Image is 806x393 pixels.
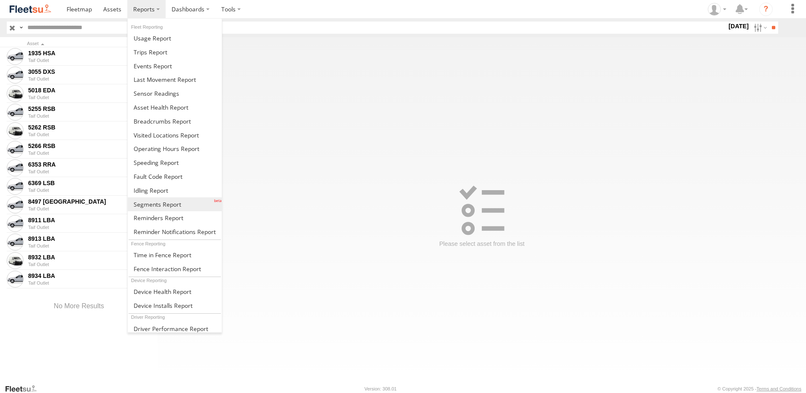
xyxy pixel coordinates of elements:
[705,3,729,16] div: Ahmad Yacoub
[7,234,24,250] span: Click to view sensor readings
[128,285,222,299] a: Device Health Report
[28,124,144,131] div: 5262 RSB - Click to view sensor readings
[128,73,222,86] a: Last Movement Report
[128,170,222,183] a: Fault Code Report
[7,48,24,65] span: Click to view sensor readings
[128,248,222,262] a: Time in Fences Report
[128,31,222,45] a: Usage Report
[28,76,150,81] div: Taif Outlet
[28,132,150,137] div: Taif Outlet
[18,22,24,34] label: Search Query
[28,198,144,205] div: 8497 USA - Click to view sensor readings
[7,196,24,213] span: Click to view sensor readings
[717,386,801,391] div: © Copyright 2025 -
[128,262,222,276] a: Fence Interaction Report
[128,183,222,197] a: Idling Report
[128,211,222,225] a: Reminders Report
[28,161,144,168] div: 6353 RRA - Click to view sensor readings
[128,59,222,73] a: Full Events Report
[128,128,222,142] a: Visited Locations Report
[128,322,222,336] a: Driver Performance Report
[28,151,150,156] div: Taif Outlet
[28,68,144,75] div: 3055 DXS - Click to view sensor readings
[128,225,222,239] a: Service Reminder Notifications Report
[28,243,150,248] div: Taif Outlet
[7,141,24,158] span: Click to view sensor readings
[28,225,150,230] div: Taif Outlet
[128,114,222,128] a: Breadcrumbs Report
[28,280,150,285] div: Taif Outlet
[27,42,144,46] div: Click to Sort
[28,272,144,280] div: 8934 LBA - Click to view sensor readings
[28,105,144,113] div: 5255 RSB - Click to view sensor readings
[7,85,24,102] span: Click to view sensor readings
[7,215,24,232] span: Click to view sensor readings
[28,253,144,261] div: 8932 LBA - Click to view sensor readings
[28,169,150,174] div: Taif Outlet
[7,271,24,288] span: Click to view sensor readings
[128,86,222,100] a: Sensor Readings
[28,49,144,57] div: 1935 HSA - Click to view sensor readings
[7,252,24,269] span: Click to view sensor readings
[28,262,150,267] div: Taif Outlet
[7,178,24,195] span: Click to view sensor readings
[28,179,144,187] div: 6369 LSB - Click to view sensor readings
[128,142,222,156] a: Asset Operating Hours Report
[7,159,24,176] span: Click to view sensor readings
[7,67,24,83] span: Click to view sensor readings
[365,386,397,391] div: Version: 308.01
[28,235,144,242] div: 8913 LBA - Click to view sensor readings
[727,22,750,31] label: [DATE]
[5,385,43,393] a: Visit our Website
[28,113,150,118] div: Taif Outlet
[28,95,150,100] div: Taif Outlet
[28,58,150,63] div: Taif Outlet
[7,122,24,139] span: Click to view sensor readings
[759,3,773,16] i: ?
[28,142,144,150] div: 5266 RSB - Click to view sensor readings
[28,188,150,193] div: Taif Outlet
[128,156,222,170] a: Fleet Speed Report
[28,86,144,94] div: 5018 EDA - Click to view sensor readings
[128,100,222,114] a: Asset Health Report
[757,386,801,391] a: Terms and Conditions
[28,216,144,224] div: 8911 LBA - Click to view sensor readings
[8,3,52,15] img: fleetsu-logo-horizontal.svg
[128,299,222,312] a: Device Installs Report
[750,22,768,34] label: Search Filter Options
[128,45,222,59] a: Trips Report
[28,206,150,211] div: Taif Outlet
[128,197,222,211] a: Segments Report
[7,104,24,121] span: Click to view sensor readings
